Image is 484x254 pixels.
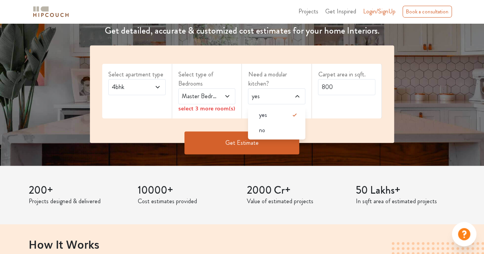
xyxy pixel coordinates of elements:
p: Cost estimates provided [138,197,238,206]
label: Carpet area in sqft. [318,70,375,79]
p: Value of estimated projects [247,197,347,206]
img: logo-horizontal.svg [32,5,70,18]
input: Enter area sqft [318,79,375,95]
label: Select apartment type [108,70,166,79]
span: Projects [298,7,318,16]
span: no [259,126,265,135]
span: logo-horizontal.svg [32,3,70,20]
span: Get Inspired [325,7,356,16]
h3: 2000 Cr+ [247,184,347,197]
p: In sqft area of estimated projects [356,197,456,206]
h2: How It Works [29,238,456,251]
span: yes [259,110,267,120]
span: Master Bedroom [180,92,218,101]
label: Need a modular kitchen? [248,70,305,88]
label: Select type of Bedrooms [178,70,236,88]
div: select 3 more room(s) [178,104,236,112]
button: Get Estimate [184,131,299,154]
h3: 10000+ [138,184,238,197]
span: Login/SignUp [363,7,396,16]
h4: Get detailed, accurate & customized cost estimates for your home Interiors. [85,25,399,36]
span: 4bhk [110,83,148,92]
h3: 200+ [29,184,129,197]
span: yes [250,92,288,101]
div: Book a consultation [403,6,452,18]
h3: 50 Lakhs+ [356,184,456,197]
p: Projects designed & delivered [29,197,129,206]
